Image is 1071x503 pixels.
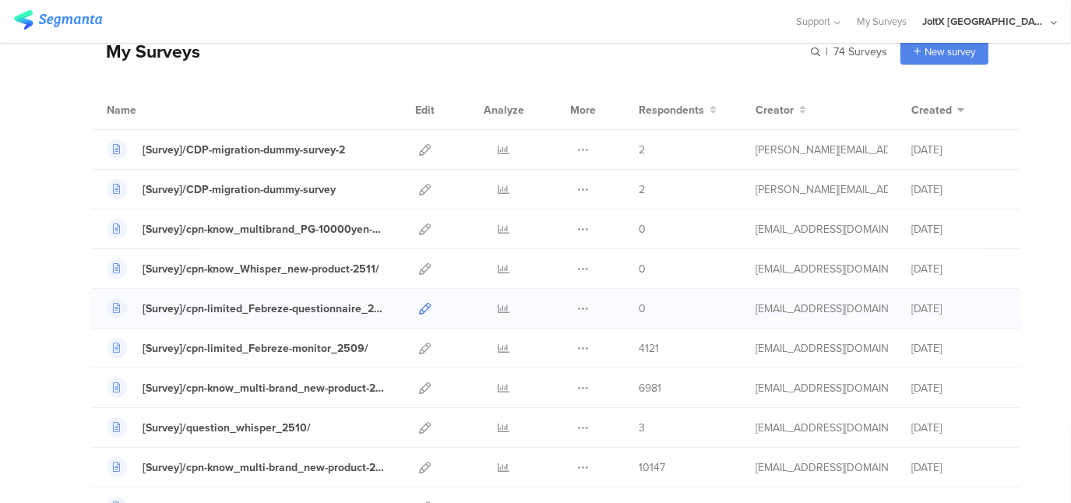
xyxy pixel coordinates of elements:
div: [Survey]/cpn-know_multi-brand_new-product-2508/ [143,459,385,476]
a: [Survey]/cpn-limited_Febreze-questionnaire_2509/ [107,298,385,318]
div: praharaj.sp.1@pg.com [756,181,888,198]
button: Created [911,102,964,118]
a: [Survey]/cpn-know_Whisper_new-product-2511/ [107,259,379,279]
div: praharaj.sp.1@pg.com [756,142,888,158]
span: Creator [756,102,794,118]
div: [Survey]/cpn-know_multibrand_PG-10000yen-2510/ [143,221,385,237]
span: 6981 [639,380,661,396]
span: 74 Surveys [833,44,887,60]
span: 2 [639,142,645,158]
div: kumai.ik@pg.com [756,420,888,436]
span: 0 [639,221,646,237]
div: kumai.ik@pg.com [756,380,888,396]
div: JoltX [GEOGRAPHIC_DATA] [922,14,1047,29]
div: kumai.ik@pg.com [756,340,888,357]
div: More [566,90,600,129]
div: [Survey]/cpn-know_multi-brand_new-product-2509/ [143,380,385,396]
span: Created [911,102,952,118]
div: [Survey]/cpn-limited_Febreze-monitor_2509/ [143,340,368,357]
a: [Survey]/cpn-know_multibrand_PG-10000yen-2510/ [107,219,385,239]
div: [DATE] [911,142,1005,158]
div: [Survey]/cpn-know_Whisper_new-product-2511/ [143,261,379,277]
div: Edit [408,90,442,129]
div: [Survey]/question_whisper_2510/ [143,420,311,436]
a: [Survey]/cpn-limited_Febreze-monitor_2509/ [107,338,368,358]
div: [Survey]/cpn-limited_Febreze-questionnaire_2509/ [143,301,385,317]
div: [DATE] [911,340,1005,357]
a: [Survey]/question_whisper_2510/ [107,417,311,438]
button: Respondents [639,102,717,118]
button: Creator [756,102,806,118]
div: [Survey]/CDP-migration-dummy-survey [143,181,336,198]
img: segmanta logo [14,10,102,30]
div: [DATE] [911,221,1005,237]
a: [Survey]/CDP-migration-dummy-survey [107,179,336,199]
span: Respondents [639,102,704,118]
div: [DATE] [911,301,1005,317]
span: 2 [639,181,645,198]
div: [DATE] [911,459,1005,476]
div: kumai.ik@pg.com [756,221,888,237]
div: [DATE] [911,380,1005,396]
div: [Survey]/CDP-migration-dummy-survey-2 [143,142,345,158]
span: 10147 [639,459,665,476]
div: My Surveys [90,38,200,65]
span: 4121 [639,340,659,357]
span: 3 [639,420,645,436]
div: Name [107,102,200,118]
span: 0 [639,261,646,277]
div: [DATE] [911,181,1005,198]
span: 0 [639,301,646,317]
a: [Survey]/CDP-migration-dummy-survey-2 [107,139,345,160]
div: kumai.ik@pg.com [756,301,888,317]
a: [Survey]/cpn-know_multi-brand_new-product-2508/ [107,457,385,477]
span: | [823,44,830,60]
span: Support [797,14,831,29]
div: kumai.ik@pg.com [756,261,888,277]
a: [Survey]/cpn-know_multi-brand_new-product-2509/ [107,378,385,398]
div: Analyze [481,90,527,129]
span: New survey [925,44,975,59]
div: kumai.ik@pg.com [756,459,888,476]
div: [DATE] [911,420,1005,436]
div: [DATE] [911,261,1005,277]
